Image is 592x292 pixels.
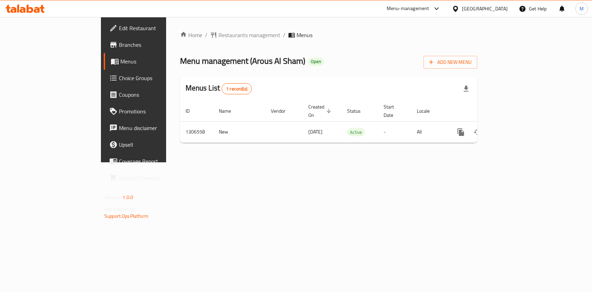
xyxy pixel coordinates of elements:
[186,83,252,94] h2: Menus List
[308,58,324,66] div: Open
[104,212,148,221] a: Support.OpsPlatform
[104,205,136,214] span: Get support on:
[104,193,121,202] span: Version:
[297,31,312,39] span: Menus
[387,5,429,13] div: Menu-management
[104,170,200,186] a: Grocery Checklist
[308,59,324,65] span: Open
[104,53,200,70] a: Menus
[429,58,472,67] span: Add New Menu
[104,103,200,120] a: Promotions
[384,103,403,119] span: Start Date
[411,121,447,143] td: All
[119,107,194,115] span: Promotions
[469,124,486,140] button: Change Status
[462,5,508,12] div: [GEOGRAPHIC_DATA]
[219,107,240,115] span: Name
[119,91,194,99] span: Coupons
[308,127,323,136] span: [DATE]
[119,124,194,132] span: Menu disclaimer
[453,124,469,140] button: more
[180,53,305,69] span: Menu management ( Arous Al Sham )
[580,5,584,12] span: M
[104,120,200,136] a: Menu disclaimer
[213,121,265,143] td: New
[218,31,280,39] span: Restaurants management
[222,83,252,94] div: Total records count
[122,193,133,202] span: 1.0.0
[347,128,365,136] span: Active
[119,74,194,82] span: Choice Groups
[104,70,200,86] a: Choice Groups
[104,20,200,36] a: Edit Restaurant
[120,57,194,66] span: Menus
[104,136,200,153] a: Upsell
[423,56,477,69] button: Add New Menu
[119,41,194,49] span: Branches
[119,24,194,32] span: Edit Restaurant
[180,31,477,39] nav: breadcrumb
[186,107,199,115] span: ID
[104,36,200,53] a: Branches
[347,107,370,115] span: Status
[417,107,439,115] span: Locale
[104,153,200,170] a: Coverage Report
[378,121,411,143] td: -
[308,103,333,119] span: Created On
[283,31,285,39] li: /
[210,31,280,39] a: Restaurants management
[180,101,525,143] table: enhanced table
[104,86,200,103] a: Coupons
[447,101,525,122] th: Actions
[119,140,194,149] span: Upsell
[458,80,474,97] div: Export file
[205,31,207,39] li: /
[222,86,251,92] span: 1 record(s)
[119,157,194,165] span: Coverage Report
[271,107,294,115] span: Vendor
[119,174,194,182] span: Grocery Checklist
